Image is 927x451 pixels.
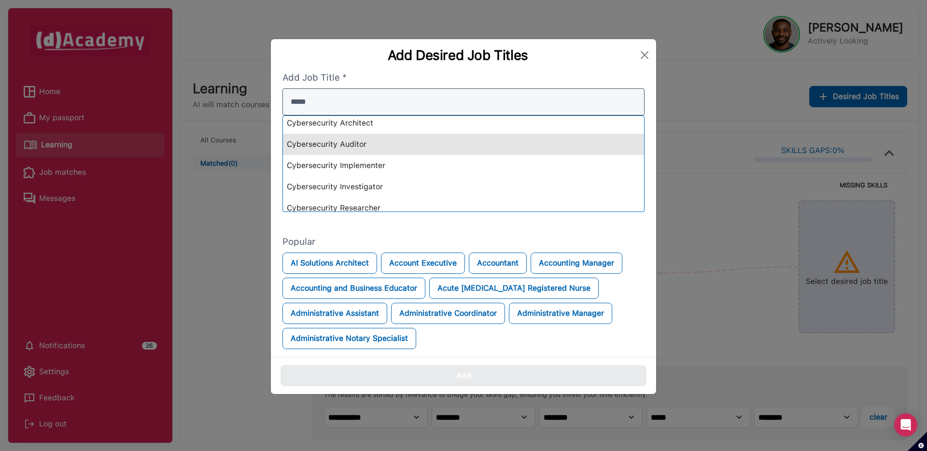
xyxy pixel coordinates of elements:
[509,303,612,324] button: Administrative Manager
[469,253,527,274] button: Accountant
[282,253,377,274] button: AI Solutions Architect
[381,253,465,274] button: Account Executive
[894,413,917,437] div: Open Intercom Messenger
[283,113,644,134] div: Cybersecurity Architect
[456,369,471,382] div: Add
[391,303,505,324] button: Administrative Coordinator
[279,47,637,63] div: Add Desired Job Titles
[283,176,644,197] div: Cybersecurity Investigator
[531,253,622,274] button: Accounting Manager
[282,235,645,249] label: Popular
[282,303,387,324] button: Administrative Assistant
[908,432,927,451] button: Set cookie preferences
[282,71,645,85] label: Add Job Title *
[637,47,652,63] button: Close
[282,278,425,299] button: Accounting and Business Educator
[283,134,644,155] div: Cybersecurity Auditor
[281,365,646,386] button: Add
[283,197,644,219] div: Cybersecurity Researcher
[282,328,416,349] button: Administrative Notary Specialist
[429,278,599,299] button: Acute [MEDICAL_DATA] Registered Nurse
[283,155,644,176] div: Cybersecurity Implementer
